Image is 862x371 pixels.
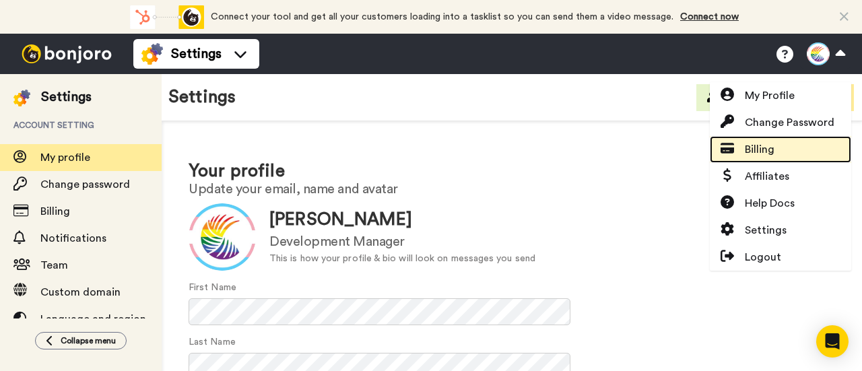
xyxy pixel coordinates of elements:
span: Team [40,260,68,271]
div: Open Intercom Messenger [816,325,849,358]
span: Help Docs [745,195,795,211]
span: Collapse menu [61,335,116,346]
span: Notifications [40,233,106,244]
span: Connect your tool and get all your customers loading into a tasklist so you can send them a video... [211,12,673,22]
span: Change password [40,179,130,190]
div: Settings [41,88,92,106]
h1: Your profile [189,162,835,181]
span: Settings [745,222,787,238]
a: Affiliates [710,163,851,190]
div: animation [130,5,204,29]
span: Custom domain [40,287,121,298]
label: First Name [189,281,236,295]
span: Change Password [745,114,834,131]
span: Language and region [40,314,146,325]
img: settings-colored.svg [13,90,30,106]
a: Connect now [680,12,739,22]
a: Settings [710,217,851,244]
span: Billing [745,141,774,158]
label: Last Name [189,335,236,349]
button: Collapse menu [35,332,127,349]
a: Help Docs [710,190,851,217]
a: My Profile [710,82,851,109]
img: bj-logo-header-white.svg [16,44,117,63]
span: My Profile [745,88,795,104]
span: My profile [40,152,90,163]
h1: Settings [168,88,236,107]
img: settings-colored.svg [141,43,163,65]
span: Settings [171,44,222,63]
div: [PERSON_NAME] [269,207,535,232]
a: Billing [710,136,851,163]
div: Development Manager [269,232,535,252]
h2: Update your email, name and avatar [189,182,835,197]
span: Affiliates [745,168,789,184]
span: Billing [40,206,70,217]
span: Logout [745,249,781,265]
a: Change Password [710,109,851,136]
a: Logout [710,244,851,271]
button: Invite [696,84,762,111]
div: This is how your profile & bio will look on messages you send [269,252,535,266]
